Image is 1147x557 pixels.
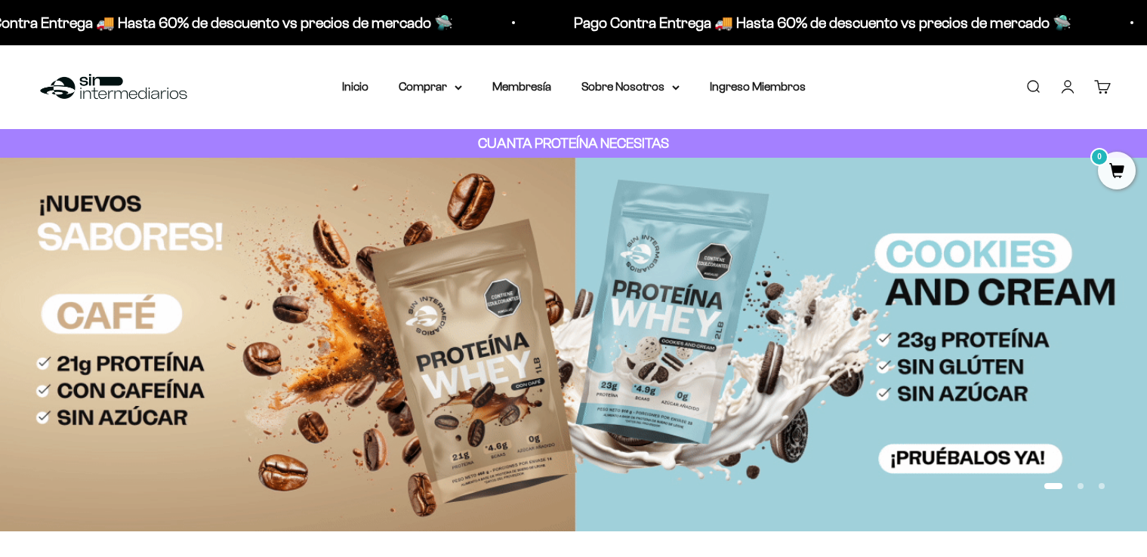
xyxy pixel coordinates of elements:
a: 0 [1098,164,1136,180]
p: Pago Contra Entrega 🚚 Hasta 60% de descuento vs precios de mercado 🛸 [568,11,1065,35]
a: Ingreso Miembros [710,80,806,93]
a: Inicio [342,80,368,93]
strong: CUANTA PROTEÍNA NECESITAS [478,135,669,151]
mark: 0 [1090,148,1108,166]
summary: Sobre Nosotros [581,77,680,97]
a: Membresía [492,80,551,93]
summary: Comprar [399,77,462,97]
